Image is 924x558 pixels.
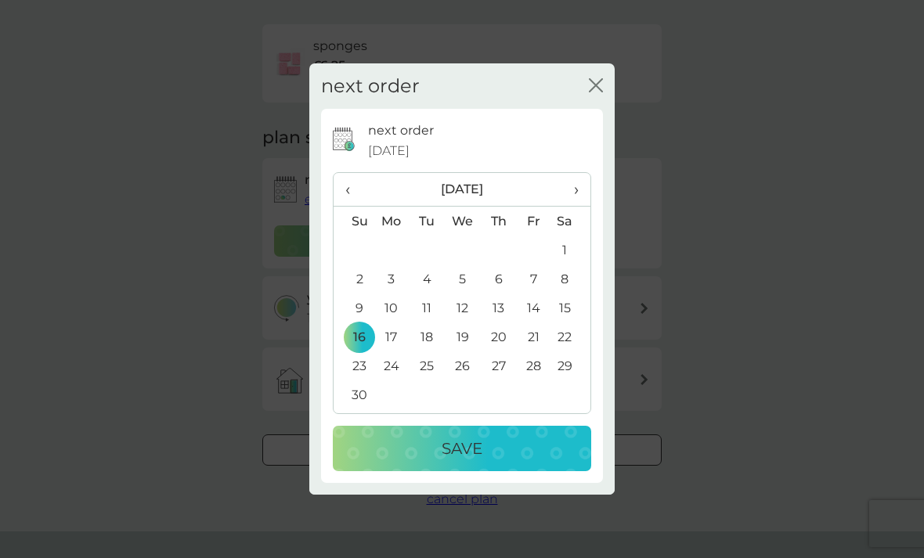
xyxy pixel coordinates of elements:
span: › [563,173,579,206]
td: 28 [516,351,551,380]
td: 25 [410,351,445,380]
th: We [445,207,481,236]
td: 13 [481,293,516,322]
td: 7 [516,265,551,293]
td: 11 [410,293,445,322]
td: 9 [334,293,374,322]
td: 1 [551,236,590,265]
td: 27 [481,351,516,380]
td: 14 [516,293,551,322]
p: Save [442,436,482,461]
th: Su [334,207,374,236]
h2: next order [321,75,420,98]
td: 5 [445,265,481,293]
td: 23 [334,351,374,380]
th: [DATE] [374,173,551,207]
td: 15 [551,293,590,322]
td: 8 [551,265,590,293]
td: 30 [334,380,374,409]
td: 22 [551,322,590,351]
td: 10 [374,293,410,322]
span: ‹ [345,173,362,206]
td: 21 [516,322,551,351]
td: 4 [410,265,445,293]
button: close [589,78,603,95]
th: Th [481,207,516,236]
p: next order [368,121,434,141]
span: [DATE] [368,141,410,161]
td: 24 [374,351,410,380]
td: 29 [551,351,590,380]
td: 18 [410,322,445,351]
td: 17 [374,322,410,351]
td: 26 [445,351,481,380]
th: Tu [410,207,445,236]
td: 2 [334,265,374,293]
td: 6 [481,265,516,293]
button: Save [333,426,591,471]
td: 20 [481,322,516,351]
th: Fr [516,207,551,236]
td: 3 [374,265,410,293]
th: Sa [551,207,590,236]
td: 16 [334,322,374,351]
td: 19 [445,322,481,351]
th: Mo [374,207,410,236]
td: 12 [445,293,481,322]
